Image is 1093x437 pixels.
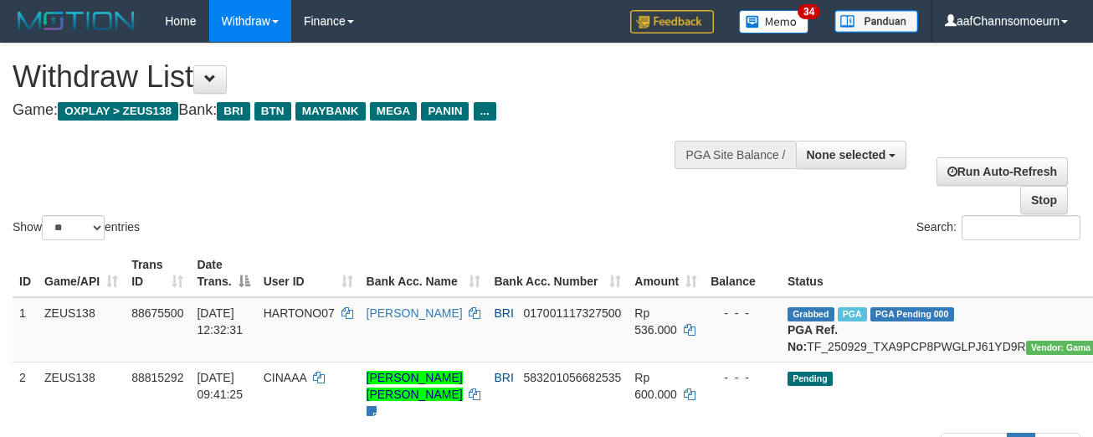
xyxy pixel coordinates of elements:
a: [PERSON_NAME] [367,306,463,320]
h4: Game: Bank: [13,102,712,119]
span: Copy 017001117327500 to clipboard [523,306,621,320]
span: PANIN [421,102,469,121]
h1: Withdraw List [13,60,712,94]
label: Show entries [13,215,140,240]
span: Rp 536.000 [634,306,677,337]
span: MAYBANK [295,102,366,121]
button: None selected [796,141,907,169]
span: BRI [494,306,513,320]
span: HARTONO07 [264,306,335,320]
span: PGA Pending [870,307,954,321]
th: Bank Acc. Number: activate to sort column ascending [487,249,628,297]
span: Rp 600.000 [634,371,677,401]
th: Game/API: activate to sort column ascending [38,249,125,297]
span: BTN [254,102,291,121]
span: 88815292 [131,371,183,384]
a: Stop [1020,186,1068,214]
span: ... [474,102,496,121]
span: Marked by aaftrukkakada [838,307,867,321]
span: CINAAA [264,371,306,384]
span: BRI [494,371,513,384]
span: Pending [788,372,833,386]
span: 34 [798,4,820,19]
span: [DATE] 12:32:31 [197,306,243,337]
span: 88675500 [131,306,183,320]
input: Search: [962,215,1080,240]
b: PGA Ref. No: [788,323,838,353]
td: ZEUS138 [38,297,125,362]
span: MEGA [370,102,418,121]
a: [PERSON_NAME] [PERSON_NAME] [367,371,463,401]
label: Search: [916,215,1080,240]
th: Amount: activate to sort column ascending [628,249,704,297]
span: BRI [217,102,249,121]
th: Date Trans.: activate to sort column descending [190,249,256,297]
select: Showentries [42,215,105,240]
td: ZEUS138 [38,362,125,426]
th: Bank Acc. Name: activate to sort column ascending [360,249,488,297]
span: Copy 583201056682535 to clipboard [523,371,621,384]
img: MOTION_logo.png [13,8,140,33]
a: Run Auto-Refresh [936,157,1068,186]
td: 1 [13,297,38,362]
td: 2 [13,362,38,426]
th: ID [13,249,38,297]
img: Feedback.jpg [630,10,714,33]
span: OXPLAY > ZEUS138 [58,102,178,121]
div: - - - [711,369,774,386]
div: PGA Site Balance / [675,141,795,169]
span: [DATE] 09:41:25 [197,371,243,401]
span: None selected [807,148,886,162]
span: Grabbed [788,307,834,321]
th: Trans ID: activate to sort column ascending [125,249,190,297]
th: Balance [704,249,781,297]
img: panduan.png [834,10,918,33]
th: User ID: activate to sort column ascending [257,249,360,297]
div: - - - [711,305,774,321]
img: Button%20Memo.svg [739,10,809,33]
